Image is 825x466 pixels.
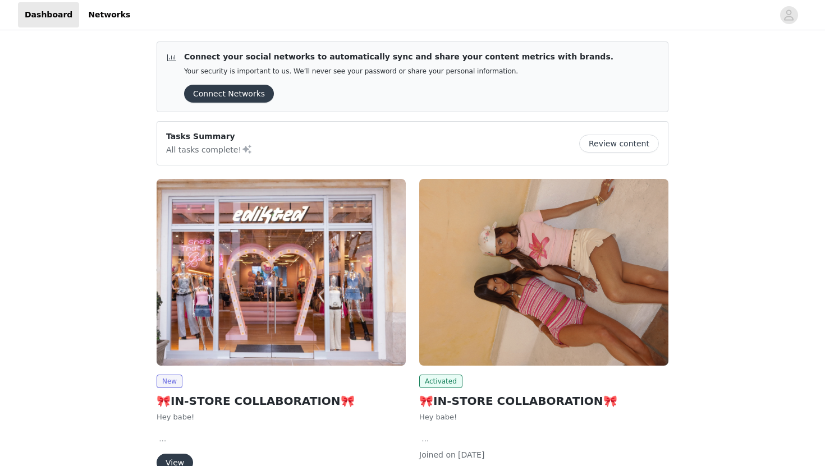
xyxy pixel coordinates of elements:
[419,393,668,409] h2: 🎀IN-STORE COLLABORATION🎀
[166,142,253,156] p: All tasks complete!
[157,179,406,366] img: Edikted
[157,375,182,388] span: New
[18,2,79,27] a: Dashboard
[458,450,484,459] span: [DATE]
[419,179,668,366] img: Edikted
[166,131,253,142] p: Tasks Summary
[419,375,462,388] span: Activated
[157,393,406,409] h2: 🎀IN-STORE COLLABORATION🎀
[184,67,613,76] p: Your security is important to us. We’ll never see your password or share your personal information.
[184,51,613,63] p: Connect your social networks to automatically sync and share your content metrics with brands.
[419,412,668,423] p: Hey babe!
[81,2,137,27] a: Networks
[579,135,659,153] button: Review content
[783,6,794,24] div: avatar
[419,450,456,459] span: Joined on
[184,85,274,103] button: Connect Networks
[157,412,406,423] p: Hey babe!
